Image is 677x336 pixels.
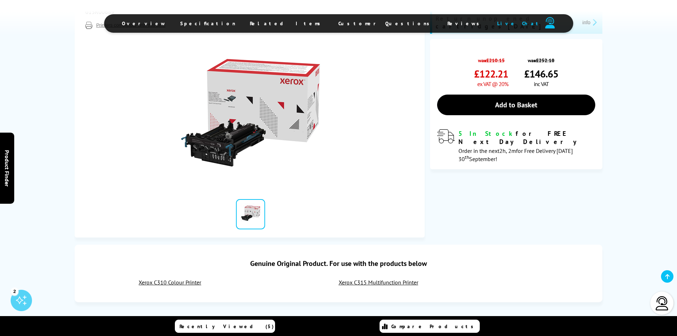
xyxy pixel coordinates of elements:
[655,296,669,310] img: user-headset-light.svg
[11,287,18,295] div: 2
[437,95,595,115] a: Add to Basket
[338,20,433,27] span: Customer Questions
[458,129,595,146] div: for FREE Next Day Delivery
[447,20,483,27] span: Reviews
[458,147,573,162] span: Order in the next for Free Delivery [DATE] 30 September!
[437,129,595,162] div: modal_delivery
[179,323,274,330] span: Recently Viewed (5)
[474,53,508,64] span: was
[139,279,201,286] a: Xerox C310 Colour Printer
[180,20,236,27] span: Specification
[122,20,166,27] span: Overview
[250,20,324,27] span: Related Items
[524,67,558,80] span: £146.65
[4,150,11,186] span: Product Finder
[536,57,554,64] strike: £252.18
[391,323,477,330] span: Compare Products
[545,17,555,28] img: user-headset-duotone.svg
[534,80,549,87] span: inc VAT
[465,154,469,160] sup: th
[486,57,505,64] strike: £210.15
[82,252,596,275] div: Genuine Original Product. For use with the products below
[474,67,508,80] span: £122.21
[524,53,558,64] span: was
[458,129,516,138] span: 5 In Stock
[497,20,541,27] span: Live Chat
[339,279,418,286] a: Xerox C315 Multifunction Printer
[181,43,320,182] img: Xerox 013R00689 Black Imaging Kit (125,000 Pages)
[499,147,516,154] span: 2h, 2m
[175,320,275,333] a: Recently Viewed (5)
[380,320,480,333] a: Compare Products
[477,80,508,87] span: ex VAT @ 20%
